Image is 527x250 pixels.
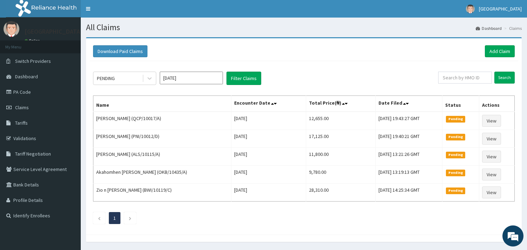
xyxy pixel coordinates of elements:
[231,166,306,184] td: [DATE]
[466,5,475,13] img: User Image
[4,21,19,37] img: User Image
[485,45,515,57] a: Add Claim
[306,148,375,166] td: 11,800.00
[98,215,101,221] a: Previous page
[226,72,261,85] button: Filter Claims
[15,151,51,157] span: Tariff Negotiation
[93,166,231,184] td: Akahomhen [PERSON_NAME] (OKB/10435/A)
[231,148,306,166] td: [DATE]
[446,152,465,158] span: Pending
[482,133,501,145] a: View
[15,104,29,111] span: Claims
[446,170,465,176] span: Pending
[482,151,501,163] a: View
[482,186,501,198] a: View
[93,112,231,130] td: [PERSON_NAME] (QCP/10017/A)
[129,215,132,221] a: Next page
[482,169,501,180] a: View
[375,130,442,148] td: [DATE] 19:40:21 GMT
[231,96,306,112] th: Encounter Date
[482,115,501,127] a: View
[375,166,442,184] td: [DATE] 13:19:13 GMT
[25,28,83,35] p: [GEOGRAPHIC_DATA]
[113,215,116,221] a: Page 1 is your current page
[306,96,375,112] th: Total Price(₦)
[231,184,306,202] td: [DATE]
[306,184,375,202] td: 28,310.00
[375,184,442,202] td: [DATE] 14:25:34 GMT
[494,72,515,84] input: Search
[446,187,465,194] span: Pending
[446,116,465,122] span: Pending
[375,112,442,130] td: [DATE] 19:43:27 GMT
[93,148,231,166] td: [PERSON_NAME] (ALS/10115/A)
[306,130,375,148] td: 17,125.00
[502,25,522,31] li: Claims
[93,45,147,57] button: Download Paid Claims
[479,6,522,12] span: [GEOGRAPHIC_DATA]
[375,148,442,166] td: [DATE] 13:21:26 GMT
[15,73,38,80] span: Dashboard
[25,38,41,43] a: Online
[479,96,514,112] th: Actions
[231,130,306,148] td: [DATE]
[306,166,375,184] td: 9,780.00
[476,25,502,31] a: Dashboard
[446,134,465,140] span: Pending
[375,96,442,112] th: Date Filed
[93,184,231,202] td: Zio n [PERSON_NAME] (BWI/10119/C)
[86,23,522,32] h1: All Claims
[306,112,375,130] td: 12,655.00
[15,120,28,126] span: Tariffs
[15,58,51,64] span: Switch Providers
[160,72,223,84] input: Select Month and Year
[97,75,115,82] div: PENDING
[438,72,492,84] input: Search by HMO ID
[93,96,231,112] th: Name
[93,130,231,148] td: [PERSON_NAME] (PNI/10012/D)
[231,112,306,130] td: [DATE]
[442,96,479,112] th: Status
